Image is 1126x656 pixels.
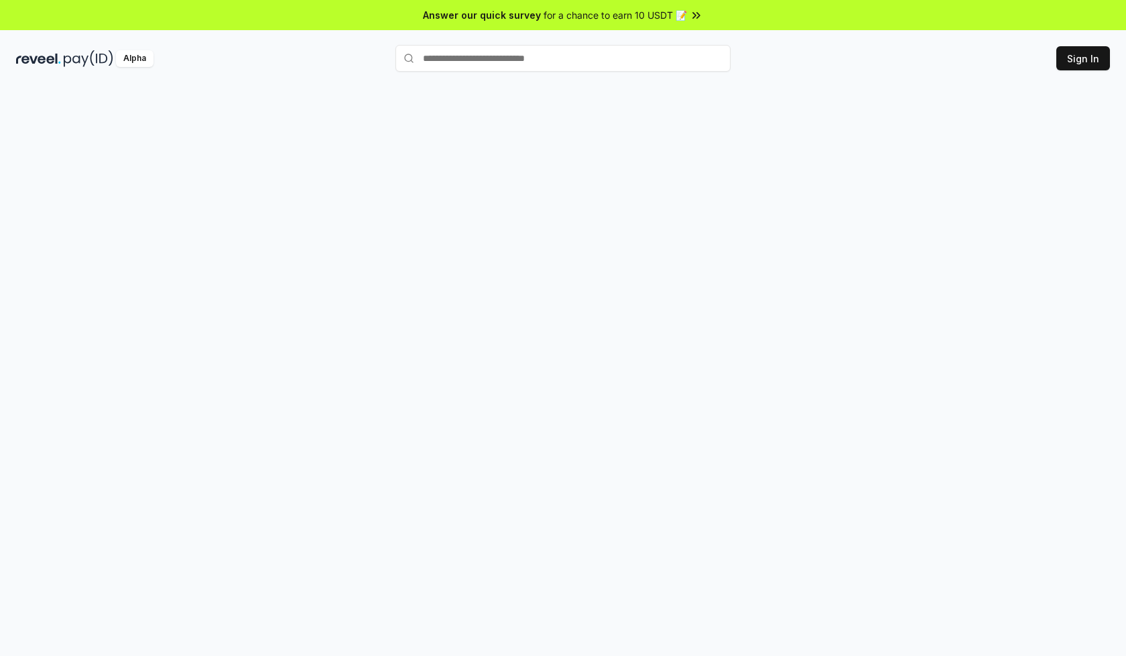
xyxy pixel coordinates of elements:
[423,8,541,22] span: Answer our quick survey
[544,8,687,22] span: for a chance to earn 10 USDT 📝
[116,50,153,67] div: Alpha
[1056,46,1110,70] button: Sign In
[16,50,61,67] img: reveel_dark
[64,50,113,67] img: pay_id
